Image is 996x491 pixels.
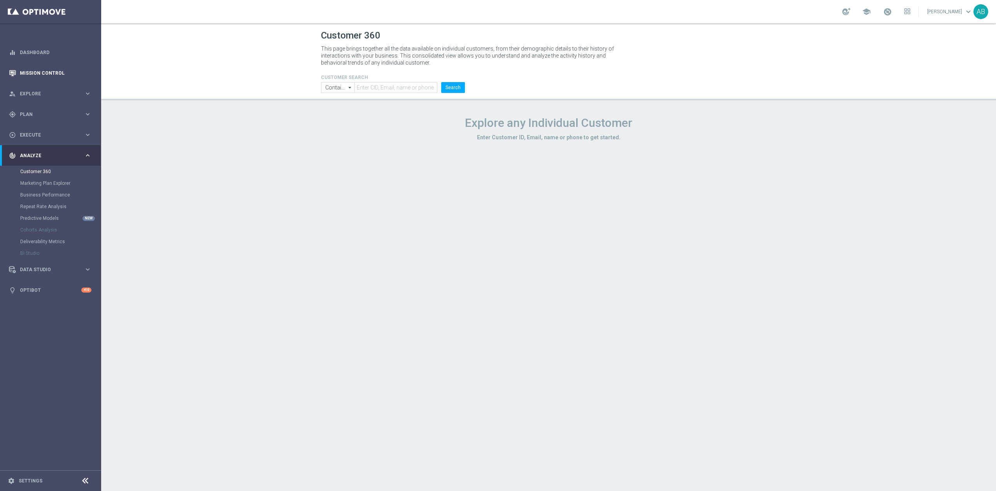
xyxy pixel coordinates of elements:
[9,70,92,76] button: Mission Control
[8,477,15,484] i: settings
[9,91,92,97] button: person_search Explore keyboard_arrow_right
[9,280,91,300] div: Optibot
[20,112,84,117] span: Plan
[20,91,84,96] span: Explore
[20,280,81,300] a: Optibot
[9,49,92,56] button: equalizer Dashboard
[9,63,91,83] div: Mission Control
[20,215,81,221] a: Predictive Models
[973,4,988,19] div: AB
[441,82,465,93] button: Search
[9,132,16,139] i: play_circle_outline
[321,75,465,80] h4: CUSTOMER SEARCH
[20,63,91,83] a: Mission Control
[20,224,100,236] div: Cohorts Analysis
[9,152,84,159] div: Analyze
[9,111,84,118] div: Plan
[82,216,95,221] div: NEW
[321,82,354,93] input: Contains
[9,90,84,97] div: Explore
[20,168,81,175] a: Customer 360
[9,132,84,139] div: Execute
[321,45,621,66] p: This page brings together all the data available on individual customers, from their demographic ...
[9,153,92,159] button: track_changes Analyze keyboard_arrow_right
[84,110,91,118] i: keyboard_arrow_right
[20,177,100,189] div: Marketing Plan Explorer
[20,236,100,247] div: Deliverability Metrics
[9,42,91,63] div: Dashboard
[354,82,437,93] input: Enter CID, Email, name or phone
[84,152,91,159] i: keyboard_arrow_right
[9,266,84,273] div: Data Studio
[84,131,91,139] i: keyboard_arrow_right
[20,192,81,198] a: Business Performance
[9,152,16,159] i: track_changes
[9,111,92,117] button: gps_fixed Plan keyboard_arrow_right
[20,166,100,177] div: Customer 360
[9,132,92,138] button: play_circle_outline Execute keyboard_arrow_right
[964,7,973,16] span: keyboard_arrow_down
[20,203,81,210] a: Repeat Rate Analysis
[9,267,92,273] button: Data Studio keyboard_arrow_right
[84,266,91,273] i: keyboard_arrow_right
[346,82,354,93] i: arrow_drop_down
[321,134,776,141] h3: Enter Customer ID, Email, name or phone to get started.
[862,7,871,16] span: school
[20,189,100,201] div: Business Performance
[9,111,16,118] i: gps_fixed
[9,287,16,294] i: lightbulb
[9,90,16,97] i: person_search
[81,288,91,293] div: +10
[9,287,92,293] button: lightbulb Optibot +10
[20,180,81,186] a: Marketing Plan Explorer
[20,238,81,245] a: Deliverability Metrics
[20,267,84,272] span: Data Studio
[321,30,776,41] h1: Customer 360
[926,6,973,18] a: [PERSON_NAME]keyboard_arrow_down
[20,153,84,158] span: Analyze
[84,90,91,97] i: keyboard_arrow_right
[20,201,100,212] div: Repeat Rate Analysis
[321,116,776,130] h1: Explore any Individual Customer
[20,212,100,224] div: Predictive Models
[20,247,100,259] div: BI Studio
[19,479,42,483] a: Settings
[20,133,84,137] span: Execute
[20,42,91,63] a: Dashboard
[9,49,16,56] i: equalizer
